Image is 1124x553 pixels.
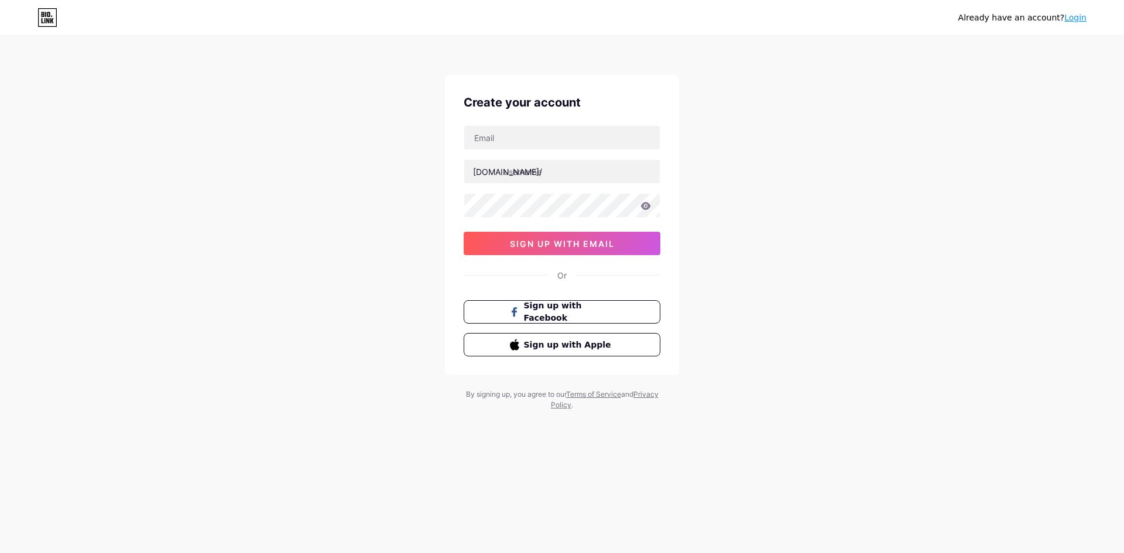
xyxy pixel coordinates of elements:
button: Sign up with Apple [464,333,660,356]
input: username [464,160,660,183]
input: Email [464,126,660,149]
span: sign up with email [510,239,615,249]
button: sign up with email [464,232,660,255]
div: By signing up, you agree to our and . [462,389,662,410]
div: Or [557,269,567,281]
div: Create your account [464,94,660,111]
a: Terms of Service [566,390,621,399]
span: Sign up with Apple [524,339,615,351]
button: Sign up with Facebook [464,300,660,324]
div: [DOMAIN_NAME]/ [473,166,542,178]
div: Already have an account? [958,12,1087,24]
span: Sign up with Facebook [524,300,615,324]
a: Login [1064,13,1087,22]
